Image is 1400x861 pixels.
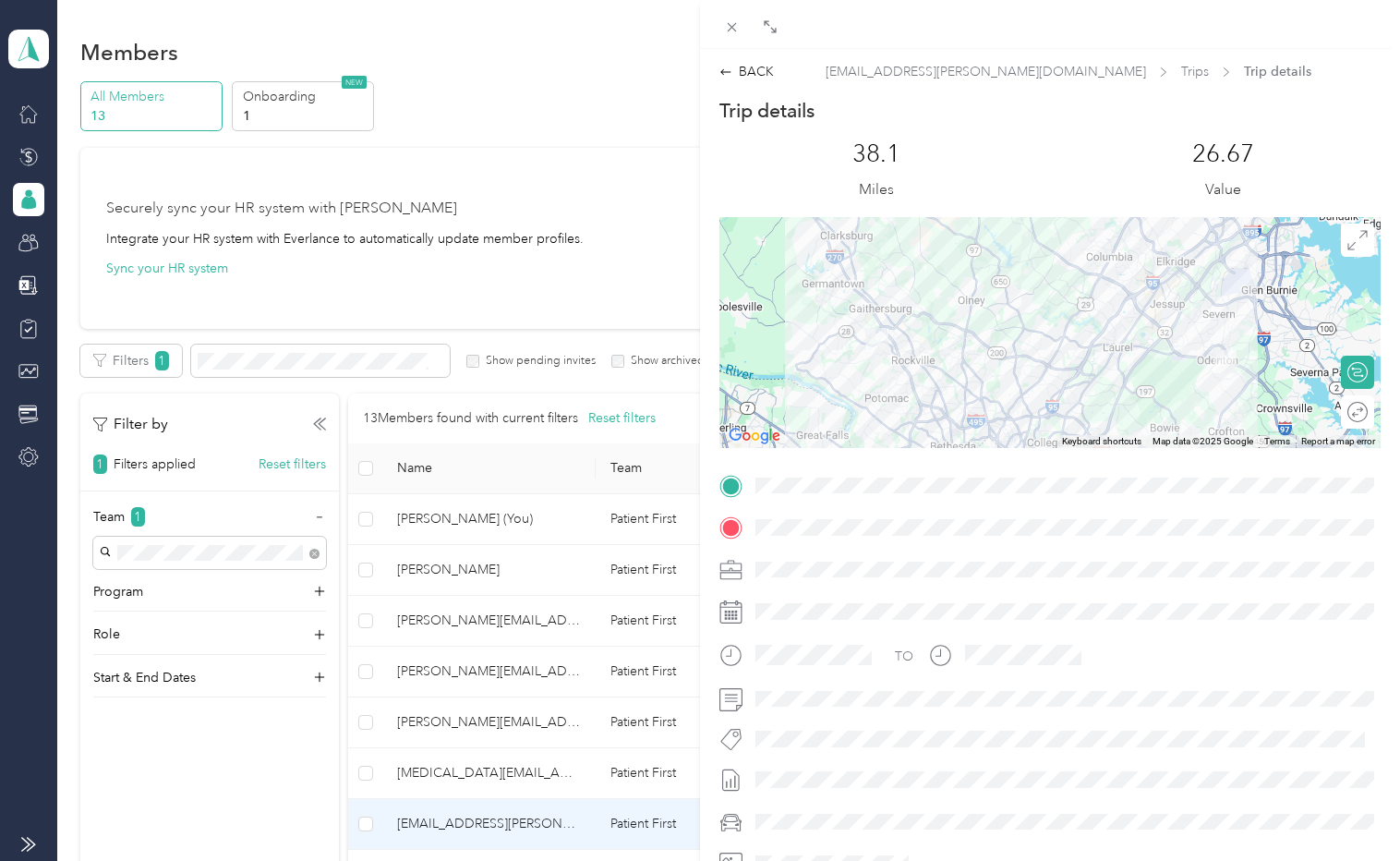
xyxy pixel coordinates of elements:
[719,98,815,124] p: Trip details
[826,62,1146,81] span: [EMAIL_ADDRESS][PERSON_NAME][DOMAIN_NAME]
[1297,758,1400,861] iframe: Everlance-gr Chat Button Frame
[724,424,785,448] img: Google
[852,139,900,169] p: 38.1
[1244,62,1311,81] span: Trip details
[1192,139,1254,169] p: 26.67
[724,424,785,448] a: Open this area in Google Maps (opens a new window)
[1205,178,1241,201] p: Value
[1301,436,1375,446] a: Report a map error
[1181,62,1209,81] span: Trips
[859,178,894,201] p: Miles
[1264,436,1290,446] a: Terms (opens in new tab)
[895,647,913,666] div: TO
[1153,436,1253,446] span: Map data ©2025 Google
[1062,435,1141,448] button: Keyboard shortcuts
[719,62,774,81] div: BACK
